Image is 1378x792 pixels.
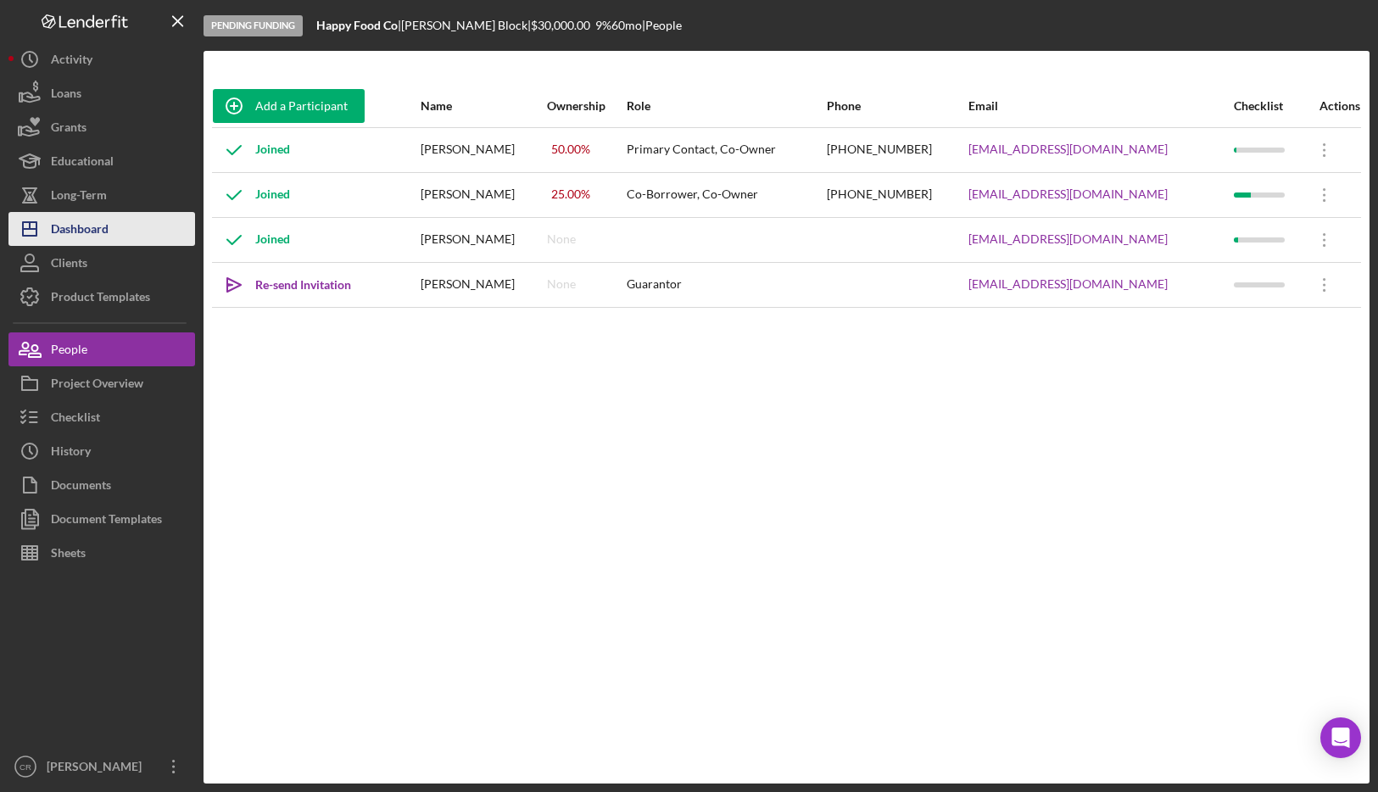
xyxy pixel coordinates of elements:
[8,332,195,366] button: People
[8,536,195,570] button: Sheets
[8,280,195,314] button: Product Templates
[8,76,195,110] button: Loans
[42,750,153,788] div: [PERSON_NAME]
[421,219,546,261] div: [PERSON_NAME]
[968,99,1233,113] div: Email
[51,280,150,318] div: Product Templates
[827,174,967,216] div: [PHONE_NUMBER]
[627,129,825,171] div: Primary Contact, Co-Owner
[51,400,100,438] div: Checklist
[213,174,290,216] div: Joined
[8,434,195,468] button: History
[51,246,87,284] div: Clients
[51,434,91,472] div: History
[968,232,1168,246] a: [EMAIL_ADDRESS][DOMAIN_NAME]
[595,19,611,32] div: 9 %
[827,129,967,171] div: [PHONE_NUMBER]
[316,19,401,32] div: |
[8,110,195,144] button: Grants
[51,110,86,148] div: Grants
[51,144,114,182] div: Educational
[1320,717,1361,758] div: Open Intercom Messenger
[547,183,594,205] div: 25.00 %
[531,19,595,32] div: $30,000.00
[627,174,825,216] div: Co-Borrower, Co-Owner
[51,468,111,506] div: Documents
[204,15,303,36] div: Pending Funding
[8,178,195,212] button: Long-Term
[213,219,290,261] div: Joined
[421,264,546,306] div: [PERSON_NAME]
[421,174,546,216] div: [PERSON_NAME]
[547,277,576,291] div: None
[968,142,1168,156] a: [EMAIL_ADDRESS][DOMAIN_NAME]
[213,129,290,171] div: Joined
[51,42,92,81] div: Activity
[8,750,195,784] button: CR[PERSON_NAME]
[642,19,682,32] div: | People
[255,89,348,123] div: Add a Participant
[213,89,365,123] button: Add a Participant
[421,99,546,113] div: Name
[51,76,81,114] div: Loans
[51,212,109,250] div: Dashboard
[8,400,195,434] button: Checklist
[547,232,576,246] div: None
[51,332,87,371] div: People
[20,762,31,772] text: CR
[421,129,546,171] div: [PERSON_NAME]
[627,99,825,113] div: Role
[51,536,86,574] div: Sheets
[8,212,195,246] button: Dashboard
[547,138,594,160] div: 50.00 %
[547,99,625,113] div: Ownership
[968,277,1168,291] a: [EMAIL_ADDRESS][DOMAIN_NAME]
[8,42,195,76] button: Activity
[51,178,107,216] div: Long-Term
[213,268,368,302] button: Re-send Invitation
[627,264,825,306] div: Guarantor
[827,99,967,113] div: Phone
[8,144,195,178] button: Educational
[611,19,642,32] div: 60 mo
[51,366,143,404] div: Project Overview
[8,366,195,400] button: Project Overview
[8,468,195,502] button: Documents
[8,502,195,536] button: Document Templates
[1303,99,1360,113] div: Actions
[51,502,162,540] div: Document Templates
[968,187,1168,201] a: [EMAIL_ADDRESS][DOMAIN_NAME]
[255,268,351,302] div: Re-send Invitation
[401,19,531,32] div: [PERSON_NAME] Block |
[316,18,398,32] b: Happy Food Co
[1234,99,1302,113] div: Checklist
[8,246,195,280] button: Clients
